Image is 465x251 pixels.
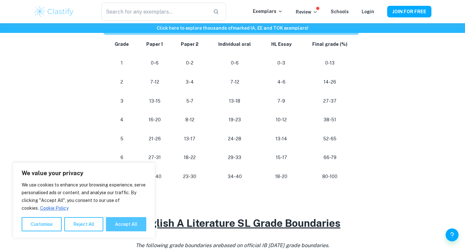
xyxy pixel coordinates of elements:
[146,42,163,47] strong: Paper 1
[111,97,132,105] p: 3
[267,115,295,124] p: 10-12
[296,8,318,15] p: Review
[331,9,349,14] a: Schools
[177,115,202,124] p: 8-12
[143,97,167,105] p: 13-15
[306,153,354,162] p: 66-79
[267,97,295,105] p: 7-9
[306,59,354,67] p: 0-13
[106,217,146,231] button: Accept All
[267,78,295,86] p: 4-6
[221,242,329,248] span: based on official IB [DATE] grade boundaries.
[177,78,202,86] p: 3-4
[101,3,208,21] input: Search for any exemplars...
[218,42,251,47] strong: Individual oral
[177,135,202,143] p: 13-17
[177,172,202,181] p: 23-30
[306,115,354,124] p: 38-51
[34,5,75,18] img: Clastify logo
[306,78,354,86] p: 14-26
[213,59,257,67] p: 0-6
[143,153,167,162] p: 27-31
[306,172,354,181] p: 80-100
[267,59,295,67] p: 0-3
[446,228,459,241] button: Help and Feedback
[362,9,374,14] a: Login
[40,205,69,211] a: Cookie Policy
[213,97,257,105] p: 13-18
[115,42,129,47] strong: Grade
[267,135,295,143] p: 13-14
[111,153,132,162] p: 6
[13,163,155,238] div: We value your privacy
[312,42,347,47] strong: Final grade (%)
[22,181,146,212] p: We use cookies to enhance your browsing experience, serve personalised ads or content, and analys...
[136,242,329,248] i: The following grade boundaries are
[181,42,199,47] strong: Paper 2
[213,78,257,86] p: 7-12
[267,153,295,162] p: 15-17
[111,59,132,67] p: 1
[177,97,202,105] p: 5-7
[143,135,167,143] p: 21-26
[22,217,62,231] button: Customise
[111,115,132,124] p: 4
[125,217,340,229] u: IB English A Literature SL Grade Boundaries
[271,42,292,47] strong: HL Essay
[143,78,167,86] p: 7-12
[143,115,167,124] p: 16-20
[267,172,295,181] p: 18-20
[213,172,257,181] p: 34-40
[213,115,257,124] p: 19-23
[306,97,354,105] p: 27-37
[177,59,202,67] p: 0-2
[1,25,464,32] h6: Click here to explore thousands of marked IA, EE and TOK exemplars !
[22,169,146,177] p: We value your privacy
[213,153,257,162] p: 29-33
[387,6,431,17] button: JOIN FOR FREE
[143,59,167,67] p: 0-6
[64,217,103,231] button: Reject All
[111,78,132,86] p: 2
[213,135,257,143] p: 24-28
[306,135,354,143] p: 52-65
[253,8,283,15] p: Exemplars
[177,153,202,162] p: 18-22
[111,135,132,143] p: 5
